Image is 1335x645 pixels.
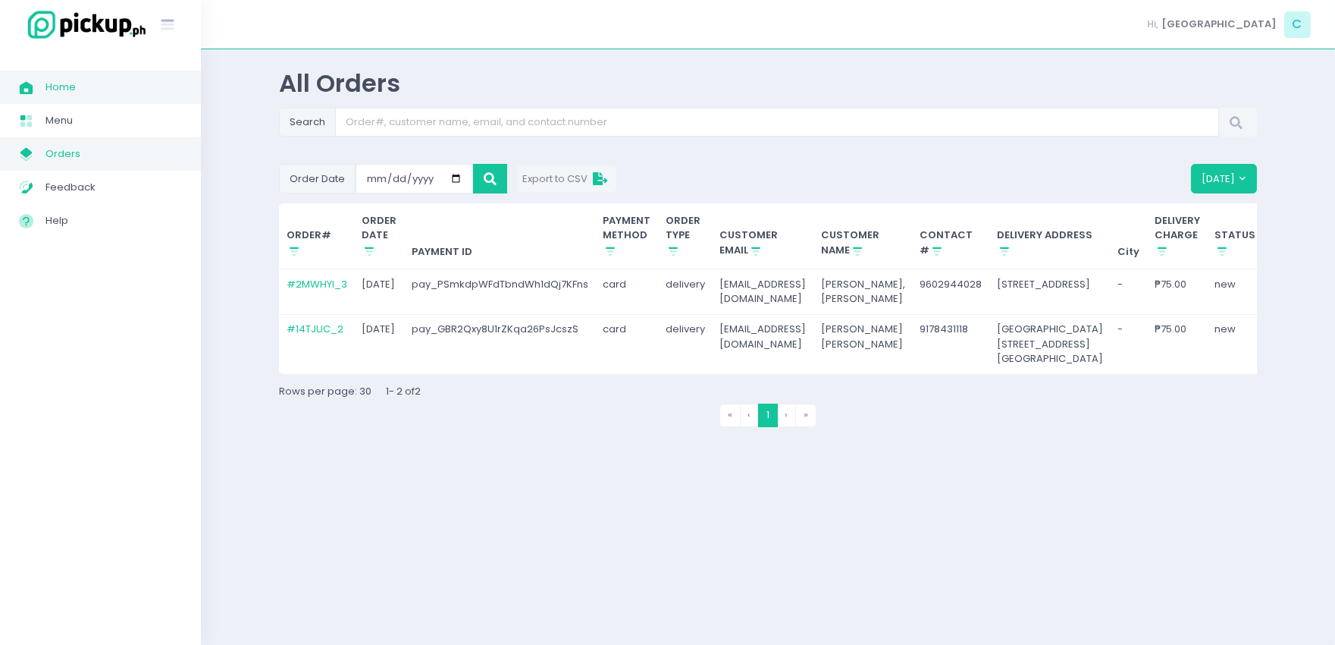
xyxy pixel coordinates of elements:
[279,203,355,269] th: ORDER#
[1208,269,1264,315] td: new
[279,164,356,193] span: Order Date
[1111,314,1148,374] td: -
[287,322,343,336] a: #14TJUC_2
[1147,203,1208,269] th: DELIVERY CHARGE
[356,164,473,193] input: Small
[45,111,182,131] span: Menu
[404,269,596,315] td: pay_PSmkdpWFdTbndWh1dQj7KFns
[658,269,713,315] td: delivery
[1284,11,1311,38] span: C
[713,203,814,269] th: CUSTOMER EMAIL
[1147,269,1208,315] td: ₱75.00
[713,269,814,315] td: [EMAIL_ADDRESS][DOMAIN_NAME]
[713,314,814,374] td: [EMAIL_ADDRESS][DOMAIN_NAME]
[404,314,596,374] td: pay_GBR2Qxy8U1rZKqa26PsJcszS
[913,269,990,315] td: 9602944028
[287,277,347,291] a: #2MWHYI_3
[355,203,405,269] th: ORDER DATE
[989,269,1111,315] td: [STREET_ADDRESS]
[658,314,713,374] td: delivery
[989,203,1111,269] th: DELIVERY ADDRESS
[758,404,778,427] span: 1
[45,211,182,231] span: Help
[1111,203,1148,269] th: City
[45,178,182,197] span: Feedback
[279,108,336,137] span: Search
[658,203,713,269] th: ORDER TYPE
[813,203,913,269] th: CUSTOMER NAME
[387,384,421,398] span: 1 - 2 of 2
[913,314,990,374] td: 9178431118
[1208,203,1264,269] th: STATUS
[45,77,182,97] span: Home
[404,203,596,269] th: PAYMENT ID
[1111,269,1148,315] td: -
[989,314,1111,374] td: [GEOGRAPHIC_DATA][STREET_ADDRESS][GEOGRAPHIC_DATA]
[355,269,405,315] td: [DATE]
[813,314,913,374] td: [PERSON_NAME] [PERSON_NAME]
[279,68,1257,98] div: All Orders
[913,203,990,269] th: CONTACT #
[279,384,371,398] span: Rows per page: 30
[1161,17,1277,32] span: [GEOGRAPHIC_DATA]
[1147,314,1208,374] td: ₱75.00
[523,171,611,186] span: Export to CSV
[1208,314,1264,374] td: new
[1191,164,1257,193] button: [DATE]
[335,108,1219,137] input: Search
[19,8,148,41] img: logo
[596,269,659,315] td: card
[517,165,616,192] button: Export to CSV
[813,269,913,315] td: [PERSON_NAME], [PERSON_NAME]
[355,314,405,374] td: [DATE]
[596,314,659,374] td: card
[45,144,182,164] span: Orders
[596,203,659,269] th: PAYMENT METHOD
[1148,17,1159,32] span: Hi,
